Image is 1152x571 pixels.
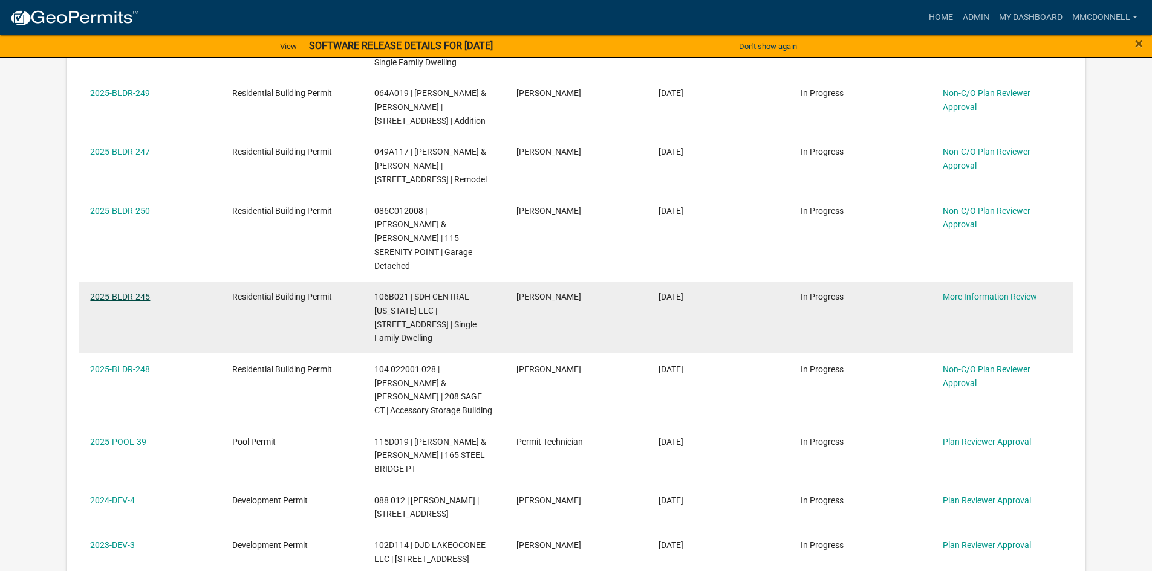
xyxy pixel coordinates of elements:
a: Non-C/O Plan Reviewer Approval [943,88,1030,112]
span: 08/11/2025 [659,364,683,374]
span: Residential Building Permit [232,147,332,156]
span: Residential Building Permit [232,364,332,374]
span: In Progress [801,147,844,156]
a: mmcdonnell [1067,6,1142,29]
span: Joseph Woods [516,364,581,374]
a: Plan Reviewer Approval [943,437,1031,447]
span: 03/14/2023 [659,540,683,550]
button: Don't show again [734,36,802,56]
span: Residential Building Permit [232,88,332,98]
a: 2023-DEV-3 [90,540,135,550]
a: Plan Reviewer Approval [943,495,1031,505]
span: 115D019 | LEVENGOOD GARY A & LISA K | 165 STEEL BRIDGE PT [374,437,486,474]
a: 2025-BLDR-247 [90,147,150,156]
a: My Dashboard [994,6,1067,29]
span: Pool Permit [232,437,276,447]
span: 088 012 | Fausto Bautista C. | 181 Pine Street [374,495,479,519]
span: 086C012008 | TAYLOR BOBBY & CYNTHIA | 115 SERENITY POINT | Garage Detached [374,206,472,271]
a: Plan Reviewer Approval [943,540,1031,550]
span: Greg Gober [516,88,581,98]
a: 2025-BLDR-245 [90,292,150,302]
a: 2025-BLDR-250 [90,206,150,216]
a: 2025-BLDR-248 [90,364,150,374]
a: View [275,36,302,56]
span: Fausto Bautista [516,495,581,505]
a: Home [924,6,958,29]
span: 08/17/2025 [659,206,683,216]
span: 104 022001 028 | LEONARD LESLIE & LISA BOUDREAU | 208 SAGE CT | Accessory Storage Building [374,364,492,415]
span: In Progress [801,437,844,447]
span: Justin [516,292,581,302]
span: Residential Building Permit [232,206,332,216]
span: 106B021 | SDH CENTRAL GEORGIA LLC | 135 CREEKSIDE RD | Single Family Dwelling [374,292,477,343]
span: 049A117 | HARRIS ROBERT & FELICIA SMITH | 291 LOBLOLLY DR | Remodel [374,147,487,184]
span: In Progress [801,88,844,98]
span: In Progress [801,540,844,550]
a: Non-C/O Plan Reviewer Approval [943,147,1030,170]
span: × [1135,35,1143,52]
span: 08/19/2025 [659,147,683,156]
strong: SOFTWARE RELEASE DETAILS FOR [DATE] [309,40,493,51]
span: 08/20/2025 [659,88,683,98]
span: In Progress [801,495,844,505]
span: 04/26/2024 [659,495,683,505]
span: Robert Harris [516,147,581,156]
span: Development Permit [232,495,308,505]
span: Residential Building Permit [232,292,332,302]
span: Chris Adamson [516,540,581,550]
a: Non-C/O Plan Reviewer Approval [943,206,1030,230]
span: Permit Technician [516,437,583,447]
a: Admin [958,6,994,29]
span: 102D114 | DJD LAKEOCONEE LLC | 485 Southview Dr [374,540,486,564]
a: 2024-DEV-4 [90,495,135,505]
span: In Progress [801,292,844,302]
button: Close [1135,36,1143,51]
span: 072 028070 | RELIANT HOMES GA LLC | 136 HARMONY FARMS ORCHARD | Single Family Dwelling [374,30,490,67]
span: Stephen Kitchen [516,206,581,216]
span: 064A019 | JEWERS JOHN & LISA | 119 REIDS RD | Addition [374,88,486,126]
a: 2025-BLDR-249 [90,88,150,98]
span: 08/11/2025 [659,437,683,447]
span: In Progress [801,206,844,216]
a: More Information Review [943,292,1037,302]
span: In Progress [801,364,844,374]
a: 2025-POOL-39 [90,437,146,447]
span: Development Permit [232,540,308,550]
span: 08/15/2025 [659,292,683,302]
a: Non-C/O Plan Reviewer Approval [943,364,1030,388]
